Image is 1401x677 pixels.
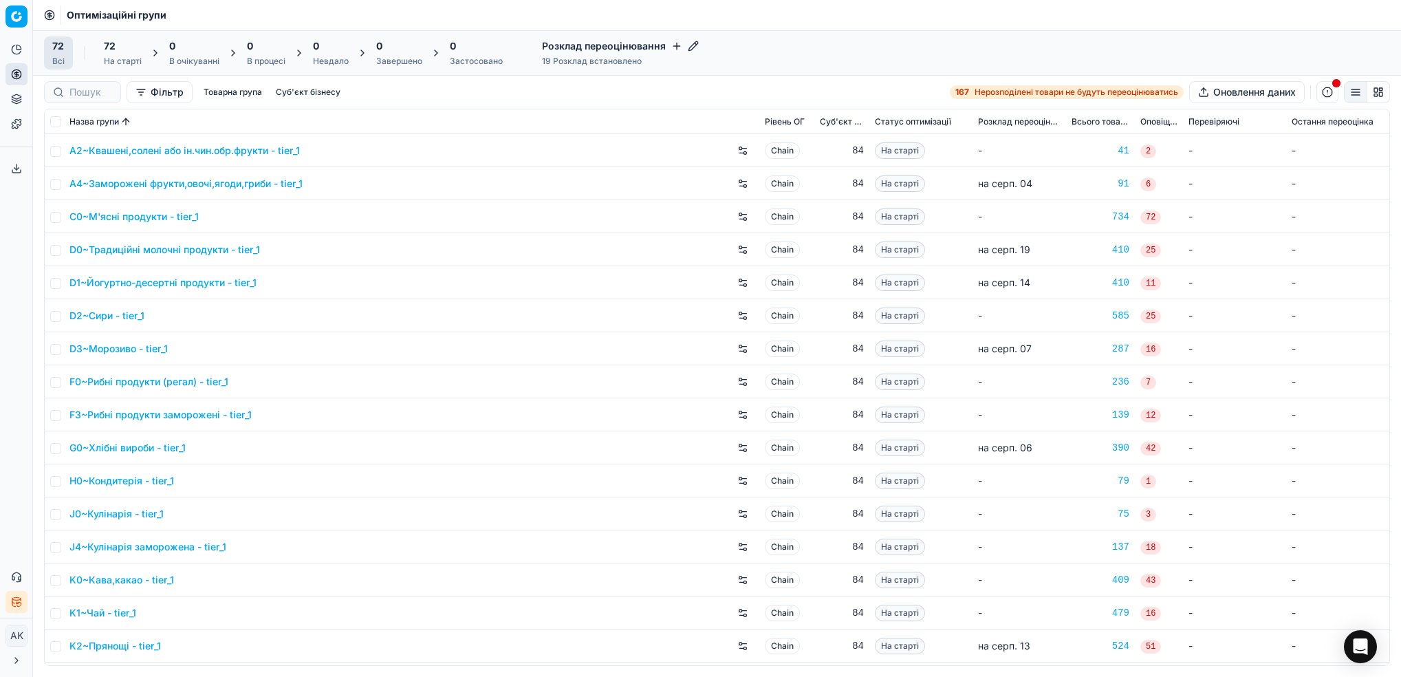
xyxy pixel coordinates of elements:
[52,39,64,53] span: 72
[104,39,116,53] span: 72
[1072,606,1129,620] div: 479
[104,56,142,67] div: На старті
[1140,144,1156,158] span: 2
[765,605,800,621] span: Chain
[765,572,800,588] span: Chain
[1183,134,1286,167] td: -
[765,116,805,127] span: Рівень OГ
[1183,200,1286,233] td: -
[1183,365,1286,398] td: -
[820,606,864,620] div: 84
[1183,233,1286,266] td: -
[1140,442,1161,455] span: 42
[69,144,300,158] a: A2~Квашені,солені або ін.чин.обр.фрукти - tier_1
[1072,441,1129,455] div: 390
[1140,541,1161,555] span: 18
[1140,508,1156,522] span: 3
[978,343,1032,354] span: на серп. 07
[1140,277,1161,290] span: 11
[1072,573,1129,587] a: 409
[765,175,800,192] span: Chain
[1183,398,1286,431] td: -
[973,365,1066,398] td: -
[820,375,864,389] div: 84
[1286,266,1389,299] td: -
[1286,398,1389,431] td: -
[6,625,28,647] button: AK
[1140,343,1161,356] span: 16
[1183,563,1286,597] td: -
[875,473,925,489] span: На старті
[978,277,1030,288] span: на серп. 14
[875,116,951,127] span: Статус оптимізації
[820,309,864,323] div: 84
[875,407,925,423] span: На старті
[1072,375,1129,389] div: 236
[69,243,260,257] a: D0~Традиційні молочні продукти - tier_1
[1286,332,1389,365] td: -
[875,638,925,654] span: На старті
[973,200,1066,233] td: -
[1183,167,1286,200] td: -
[1072,116,1129,127] span: Всього товарів
[765,506,800,522] span: Chain
[1140,116,1177,127] span: Оповіщення
[1183,530,1286,563] td: -
[1072,540,1129,554] a: 137
[875,341,925,357] span: На старті
[1183,266,1286,299] td: -
[1286,563,1389,597] td: -
[313,56,349,67] div: Невдало
[1292,116,1373,127] span: Остання переоцінка
[1286,497,1389,530] td: -
[1140,244,1161,257] span: 25
[973,563,1066,597] td: -
[875,308,925,324] span: На старті
[973,597,1066,630] td: -
[69,540,226,554] a: J4~Кулінарія заморожена - tier_1
[1140,211,1161,224] span: 72
[973,530,1066,563] td: -
[69,210,199,224] a: C0~М'ясні продукти - tier_1
[1072,342,1129,356] a: 287
[978,178,1032,189] span: на серп. 04
[1072,243,1129,257] a: 410
[1072,144,1129,158] a: 41
[875,142,925,159] span: На старті
[67,8,166,22] nav: breadcrumb
[1183,332,1286,365] td: -
[875,572,925,588] span: На старті
[820,116,864,127] span: Суб'єкт бізнесу
[820,210,864,224] div: 84
[1344,630,1377,663] div: Open Intercom Messenger
[1072,177,1129,191] a: 91
[978,640,1030,652] span: на серп. 13
[1140,475,1156,488] span: 1
[67,8,166,22] span: Оптимізаційні групи
[69,474,174,488] a: H0~Кондитерія - tier_1
[1183,497,1286,530] td: -
[127,81,193,103] button: Фільтр
[69,177,303,191] a: A4~Заморожені фрукти,овочі,ягоди,гриби - tier_1
[875,275,925,291] span: На старті
[1072,309,1129,323] a: 585
[820,573,864,587] div: 84
[1286,630,1389,663] td: -
[69,639,161,653] a: K2~Прянощі - tier_1
[1072,276,1129,290] a: 410
[542,39,699,53] h4: Розклад переоцінювання
[450,39,456,53] span: 0
[1183,464,1286,497] td: -
[765,539,800,555] span: Chain
[69,375,228,389] a: F0~Рибні продукти (регал) - tier_1
[1286,200,1389,233] td: -
[1286,167,1389,200] td: -
[1183,431,1286,464] td: -
[1072,507,1129,521] a: 75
